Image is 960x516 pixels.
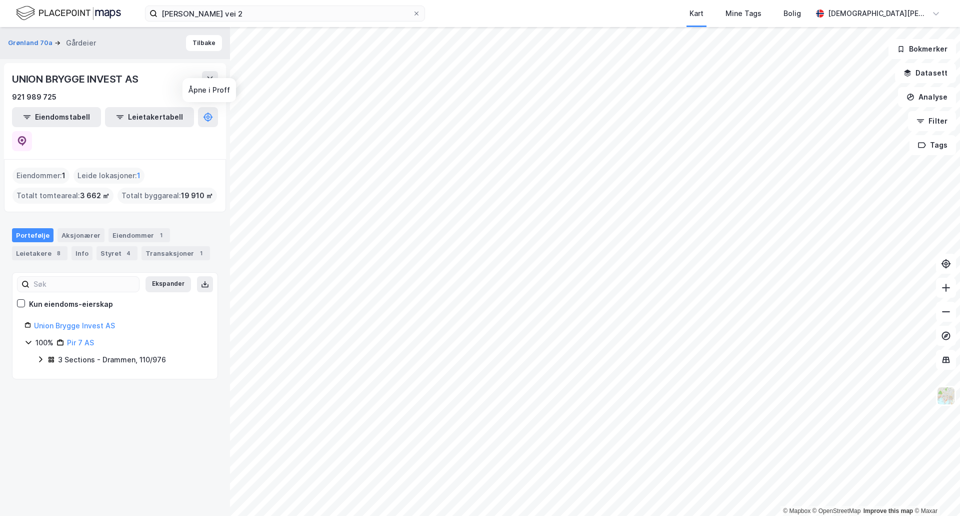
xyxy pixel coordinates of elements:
[12,91,56,103] div: 921 989 725
[186,35,222,51] button: Tilbake
[73,168,144,184] div: Leide lokasjoner :
[828,8,928,20] div: [DEMOGRAPHIC_DATA][PERSON_NAME]
[156,230,166,240] div: 1
[181,190,213,202] span: 19 910 ㎡
[12,71,140,87] div: UNION BRYGGE INVEST AS
[936,386,955,405] img: Z
[908,111,956,131] button: Filter
[898,87,956,107] button: Analyse
[812,507,861,514] a: OpenStreetMap
[783,8,801,20] div: Bolig
[137,170,140,182] span: 1
[62,170,65,182] span: 1
[689,8,703,20] div: Kart
[57,228,104,242] div: Aksjonærer
[910,468,960,516] iframe: Chat Widget
[66,37,96,49] div: Gårdeier
[895,63,956,83] button: Datasett
[888,39,956,59] button: Bokmerker
[8,38,54,48] button: Grønland 70a
[29,277,139,292] input: Søk
[105,107,194,127] button: Leietakertabell
[58,354,166,366] div: 3 Sections - Drammen, 110/976
[141,246,210,260] div: Transaksjoner
[53,248,63,258] div: 8
[196,248,206,258] div: 1
[123,248,133,258] div: 4
[34,321,115,330] a: Union Brygge Invest AS
[145,276,191,292] button: Ekspander
[29,298,113,310] div: Kun eiendoms-eierskap
[12,228,53,242] div: Portefølje
[67,338,94,347] a: Pir 7 AS
[157,6,412,21] input: Søk på adresse, matrikkel, gårdeiere, leietakere eller personer
[12,107,101,127] button: Eiendomstabell
[117,188,217,204] div: Totalt byggareal :
[12,168,69,184] div: Eiendommer :
[863,507,913,514] a: Improve this map
[16,5,121,22] img: logo.f888ab2527a4732fd821a326f86c7f29.svg
[96,246,137,260] div: Styret
[108,228,170,242] div: Eiendommer
[71,246,92,260] div: Info
[783,507,810,514] a: Mapbox
[909,135,956,155] button: Tags
[725,8,761,20] div: Mine Tags
[80,190,109,202] span: 3 662 ㎡
[910,468,960,516] div: Kontrollprogram for chat
[12,246,67,260] div: Leietakere
[35,337,53,349] div: 100%
[12,188,113,204] div: Totalt tomteareal :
